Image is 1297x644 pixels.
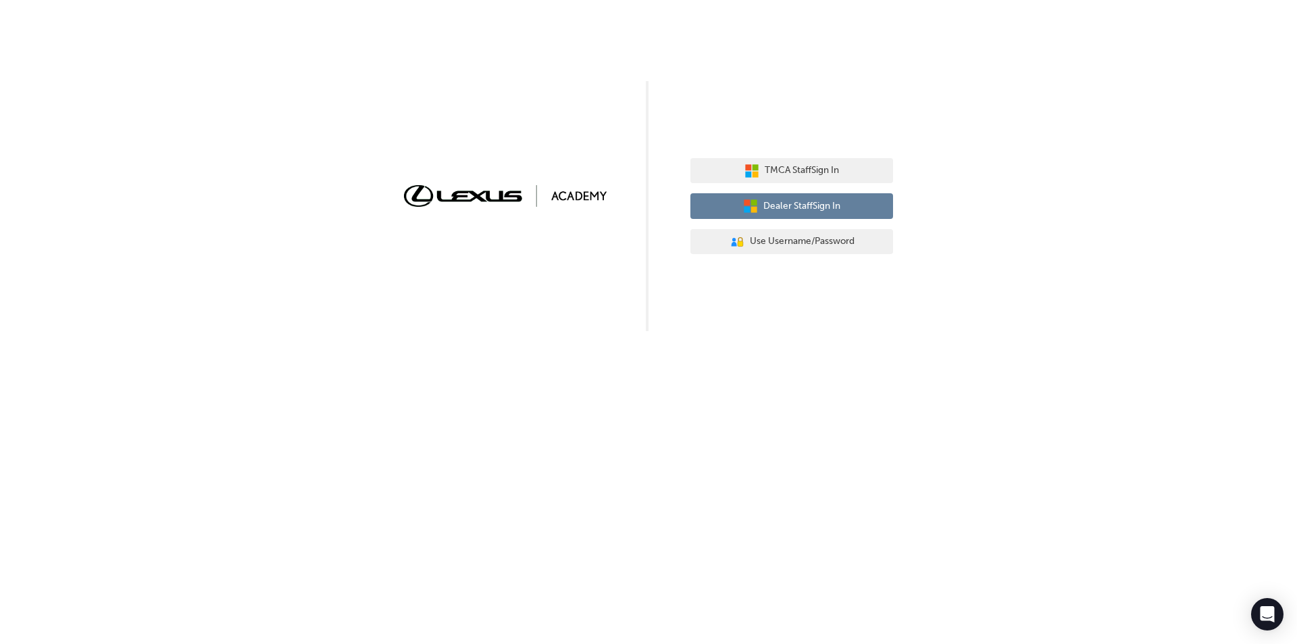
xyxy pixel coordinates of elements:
button: Use Username/Password [690,229,893,255]
span: Dealer Staff Sign In [763,199,840,214]
button: Dealer StaffSign In [690,193,893,219]
button: TMCA StaffSign In [690,158,893,184]
span: Use Username/Password [750,234,855,249]
img: Trak [404,185,607,206]
span: TMCA Staff Sign In [765,163,839,178]
div: Open Intercom Messenger [1251,598,1283,630]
